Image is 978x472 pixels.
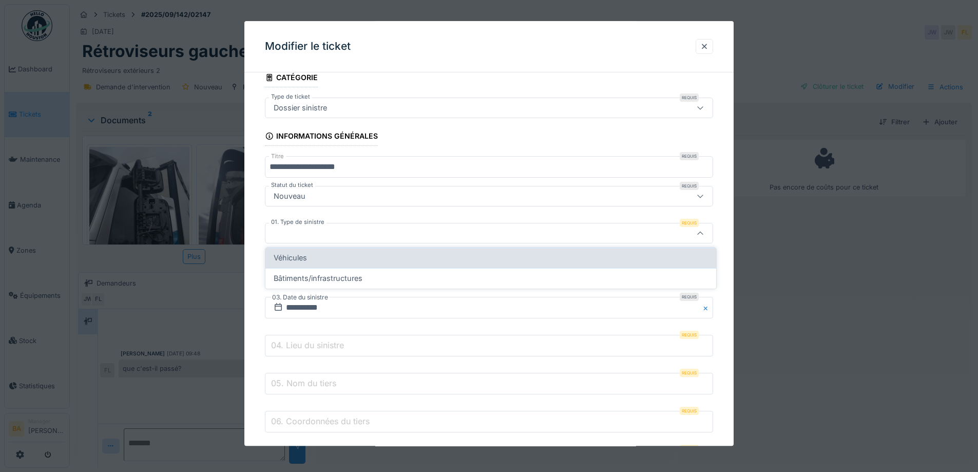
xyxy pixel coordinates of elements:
label: Statut du ticket [269,181,315,190]
div: Requis [680,445,699,454]
div: Catégorie [265,70,318,87]
div: Requis [680,219,699,228]
div: Requis [680,182,699,191]
label: 05. Nom du tiers [269,377,338,390]
div: Requis [680,153,699,161]
button: Close [702,297,713,319]
div: Requis [680,331,699,339]
div: Requis [680,93,699,102]
div: Dossier sinistre [270,102,331,114]
h3: Modifier le ticket [265,40,351,53]
div: Requis [680,407,699,416]
div: Requis [680,369,699,377]
div: Nouveau [270,191,310,202]
label: 04. Lieu du sinistre [269,339,346,352]
span: Véhicules [274,252,307,263]
label: 03. Date du sinistre [271,292,329,304]
label: Titre [269,153,286,161]
span: Bâtiments/infrastructures [274,273,362,284]
label: 01. Type de sinistre [269,218,327,227]
label: 06. Coordonnées du tiers [269,416,372,428]
label: Type de ticket [269,92,312,101]
div: Informations générales [265,128,378,146]
div: Requis [680,293,699,301]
